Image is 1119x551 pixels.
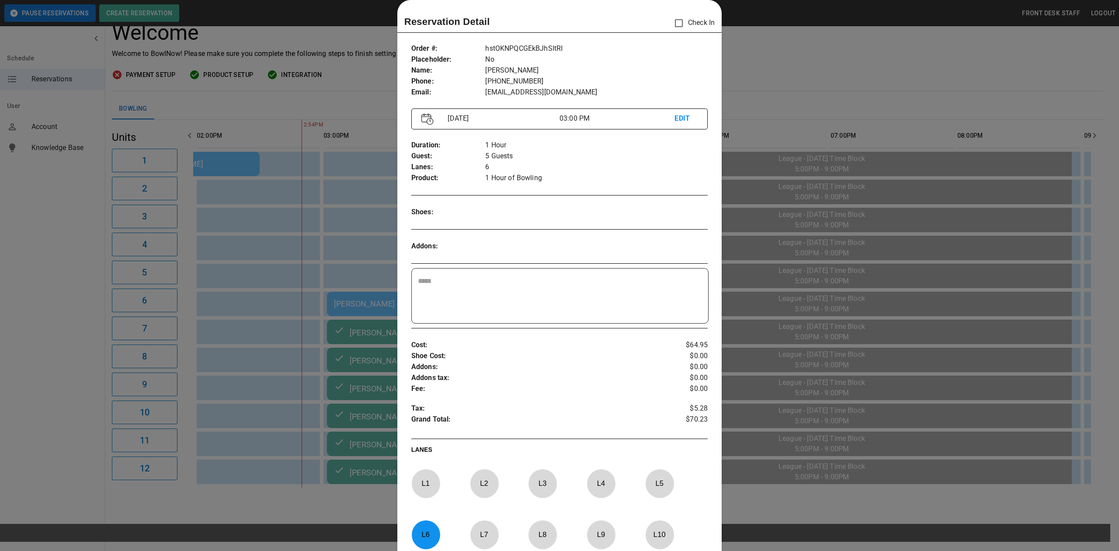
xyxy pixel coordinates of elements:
p: 5 Guests [485,151,708,162]
p: L 7 [470,524,499,545]
p: L 9 [587,524,615,545]
p: Product : [411,173,486,184]
p: Shoe Cost : [411,351,658,362]
p: L 3 [528,473,557,494]
p: No [485,54,708,65]
p: L 10 [645,524,674,545]
p: L 1 [411,473,440,494]
p: 6 [485,162,708,173]
p: $0.00 [658,384,708,394]
p: L 2 [470,473,499,494]
p: [PERSON_NAME] [485,65,708,76]
p: [EMAIL_ADDRESS][DOMAIN_NAME] [485,87,708,98]
p: Addons tax : [411,373,658,384]
p: Check In [670,14,715,32]
p: Lanes : [411,162,486,173]
p: 1 Hour of Bowling [485,173,708,184]
p: Fee : [411,384,658,394]
p: $0.00 [658,373,708,384]
p: L 6 [411,524,440,545]
p: Placeholder : [411,54,486,65]
p: hstOKNPQCGEkBJhSItRI [485,43,708,54]
p: Addons : [411,362,658,373]
p: 03:00 PM [559,113,674,124]
p: $5.28 [658,403,708,414]
p: Tax : [411,403,658,414]
p: Reservation Detail [404,14,490,29]
p: L 5 [645,473,674,494]
img: Vector [421,113,434,125]
p: [PHONE_NUMBER] [485,76,708,87]
p: Name : [411,65,486,76]
p: L 8 [528,524,557,545]
p: Order # : [411,43,486,54]
p: Shoes : [411,207,486,218]
p: [DATE] [444,113,559,124]
p: $64.95 [658,340,708,351]
p: Guest : [411,151,486,162]
p: 1 Hour [485,140,708,151]
p: Grand Total : [411,414,658,427]
p: Cost : [411,340,658,351]
p: $0.00 [658,362,708,373]
p: L 4 [587,473,615,494]
p: EDIT [674,113,698,124]
p: Duration : [411,140,486,151]
p: Phone : [411,76,486,87]
p: $0.00 [658,351,708,362]
p: $70.23 [658,414,708,427]
p: Addons : [411,241,486,252]
p: LANES [411,445,708,457]
p: Email : [411,87,486,98]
